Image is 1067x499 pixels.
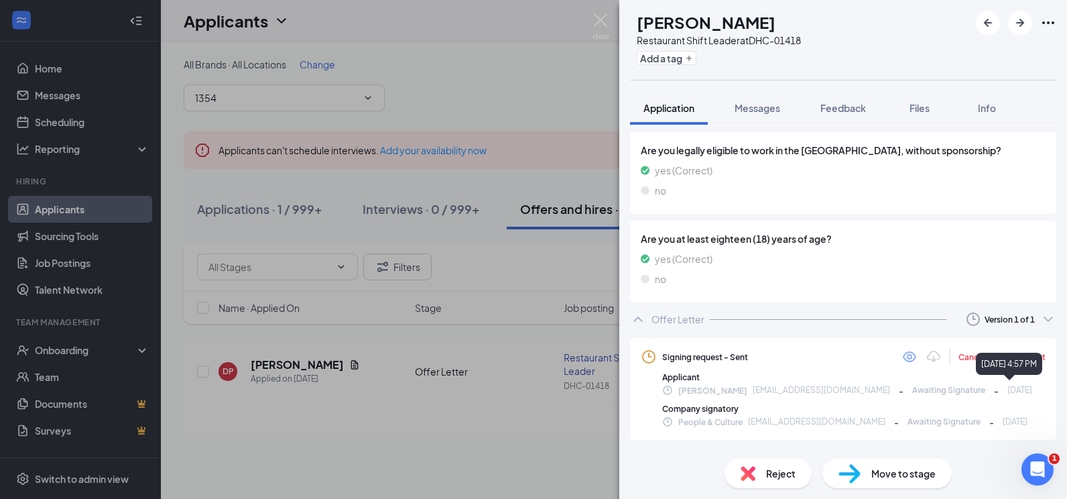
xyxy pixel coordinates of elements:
[748,416,885,429] span: [EMAIL_ADDRESS][DOMAIN_NAME]
[1040,311,1056,327] svg: ChevronDown
[980,15,996,31] svg: ArrowLeftNew
[678,384,747,398] span: [PERSON_NAME]
[753,384,890,397] span: [EMAIL_ADDRESS][DOMAIN_NAME]
[907,416,981,429] span: Awaiting Signature
[662,385,673,396] svg: Clock
[976,353,1042,375] div: [DATE] 4:57 PM
[637,51,696,65] button: PlusAdd a tag
[985,314,1035,325] div: Version 1 of 1
[678,415,743,429] span: People & Culture
[901,349,918,365] svg: Eye
[651,313,704,326] div: Offer Letter
[989,414,994,429] span: -
[958,351,1046,363] div: Cancel signing request
[820,102,866,114] span: Feedback
[926,349,942,365] svg: Download
[1012,15,1028,31] svg: ArrowRight
[655,183,666,198] span: no
[637,11,775,34] h1: [PERSON_NAME]
[1049,453,1060,464] span: 1
[630,311,646,327] svg: ChevronUp
[1003,416,1027,429] span: [DATE]
[1008,11,1032,35] button: ArrowRight
[894,414,899,429] span: -
[655,163,712,178] span: yes (Correct)
[899,383,903,398] span: -
[976,11,1000,35] button: ArrowLeftNew
[735,102,780,114] span: Messages
[909,102,930,114] span: Files
[662,351,748,363] div: Signing request - Sent
[1007,384,1032,397] span: [DATE]
[662,372,1046,383] div: Applicant
[662,403,1046,414] div: Company signatory
[637,34,801,47] div: Restaurant Shift Leader at DHC-01418
[641,349,657,365] svg: Clock
[655,252,712,266] span: yes (Correct)
[643,102,694,114] span: Application
[766,466,796,481] span: Reject
[965,311,981,327] svg: Clock
[685,54,693,62] svg: Plus
[1021,453,1054,486] iframe: Intercom live chat
[641,143,1046,158] span: Are you legally eligible to work in the [GEOGRAPHIC_DATA], without sponsorship?
[1040,15,1056,31] svg: Ellipses
[871,466,936,481] span: Move to stage
[912,384,985,397] span: Awaiting Signature
[978,102,996,114] span: Info
[655,272,666,286] span: no
[994,383,999,398] span: -
[662,417,673,427] svg: Clock
[641,231,1046,246] span: Are you at least eighteen (18) years of age?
